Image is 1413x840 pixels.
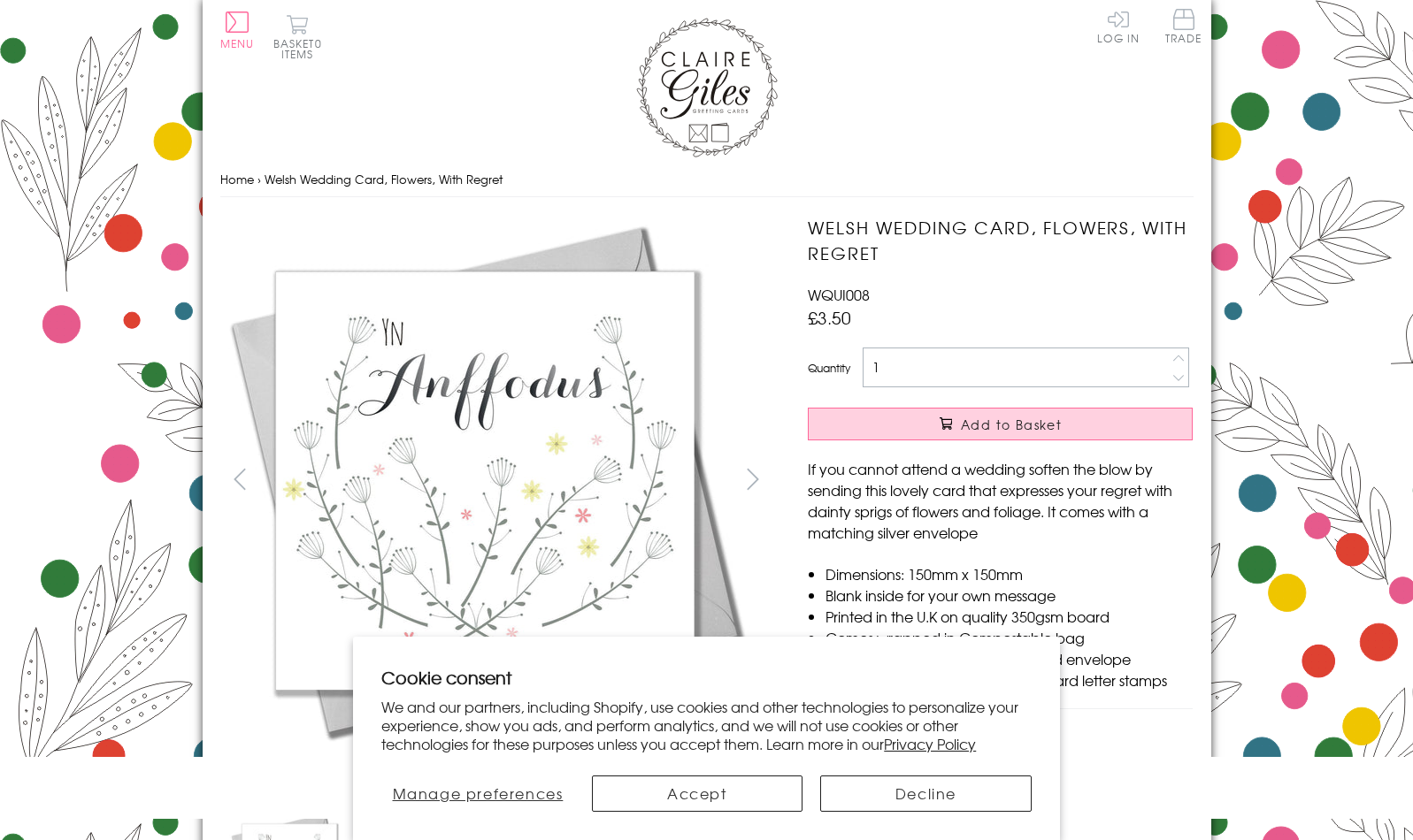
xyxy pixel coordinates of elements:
button: Menu [220,11,255,49]
li: Comes wrapped in Compostable bag [826,627,1193,648]
p: If you cannot attend a wedding soften the blow by sending this lovely card that expresses your re... [808,458,1193,543]
nav: breadcrumbs [220,162,1194,198]
span: Add to Basket [961,416,1062,433]
button: Decline [820,775,1032,812]
button: Add to Basket [808,408,1193,440]
a: Home [220,171,254,187]
a: Trade [1165,9,1202,47]
span: Menu [220,35,255,51]
li: Blank inside for your own message [826,584,1193,606]
span: Welsh Wedding Card, Flowers, With Regret [265,171,503,187]
h2: Cookie consent [381,665,1032,690]
span: WQUI008 [808,284,870,305]
span: Manage preferences [393,783,564,804]
button: Basket0 items [273,14,322,59]
span: › [257,171,261,187]
li: Printed in the U.K on quality 350gsm board [826,606,1193,627]
p: We and our partners, including Shopify, use cookies and other technologies to personalize your ex... [381,698,1032,752]
img: Welsh Wedding Card, Flowers, With Regret [220,215,751,745]
a: Log In [1097,9,1140,43]
a: Privacy Policy [884,733,976,754]
img: Claire Giles Greetings Cards [636,18,778,157]
button: prev [220,459,260,499]
span: Trade [1165,9,1202,43]
label: Quantity [808,360,850,376]
button: Accept [592,775,803,812]
h1: Welsh Wedding Card, Flowers, With Regret [808,215,1193,266]
span: £3.50 [808,305,851,330]
span: 0 items [281,35,322,62]
button: next [733,459,772,499]
li: Dimensions: 150mm x 150mm [826,563,1193,584]
button: Manage preferences [381,775,573,812]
